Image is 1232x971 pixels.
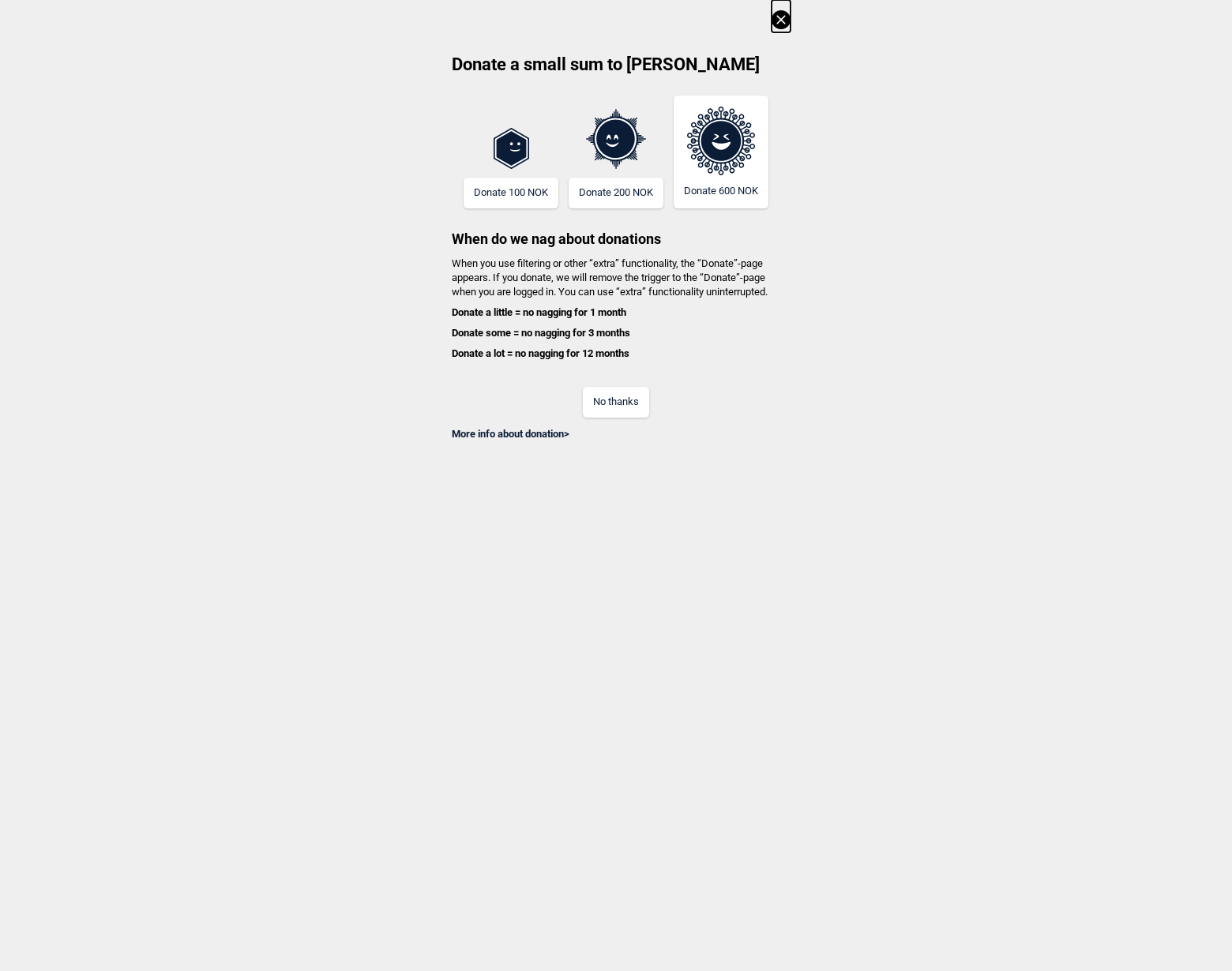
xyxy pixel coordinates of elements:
[464,178,558,208] button: Donate 100 NOK
[569,178,663,208] button: Donate 200 NOK
[452,306,626,318] b: Donate a little = no nagging for 1 month
[452,428,569,440] a: More info about donation>
[583,387,649,418] button: No thanks
[452,347,629,359] b: Donate a lot = no nagging for 12 months
[441,53,791,88] h2: Donate a small sum to [PERSON_NAME]
[674,96,768,208] button: Donate 600 NOK
[441,257,791,362] h4: When you use filtering or other “extra” functionality, the “Donate”-page appears. If you donate, ...
[441,208,791,249] h3: When do we nag about donations
[452,327,630,339] b: Donate some = no nagging for 3 months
